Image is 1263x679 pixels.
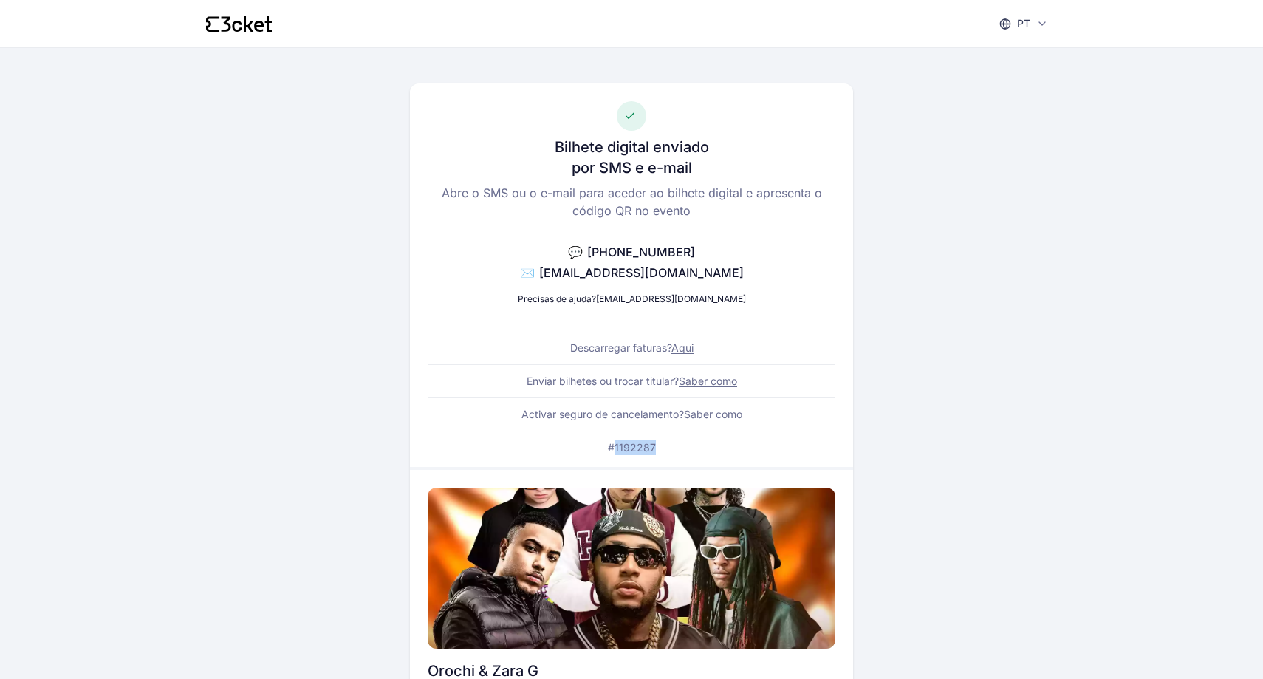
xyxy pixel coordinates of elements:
span: [EMAIL_ADDRESS][DOMAIN_NAME] [539,265,744,280]
span: Precisas de ajuda? [518,293,596,304]
span: [PHONE_NUMBER] [587,245,695,259]
a: Aqui [671,341,694,354]
a: [EMAIL_ADDRESS][DOMAIN_NAME] [596,293,746,304]
a: Saber como [684,408,742,420]
h3: Bilhete digital enviado [555,137,709,157]
p: Descarregar faturas? [570,341,694,355]
h3: por SMS e e-mail [572,157,692,178]
p: Abre o SMS ou o e-mail para aceder ao bilhete digital e apresenta o código QR no evento [428,184,835,219]
p: #1192287 [608,440,656,455]
p: Activar seguro de cancelamento? [521,407,742,422]
p: Enviar bilhetes ou trocar titular? [527,374,737,389]
span: 💬 [568,245,583,259]
a: Saber como [679,375,737,387]
span: ✉️ [520,265,535,280]
p: pt [1017,16,1030,31]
